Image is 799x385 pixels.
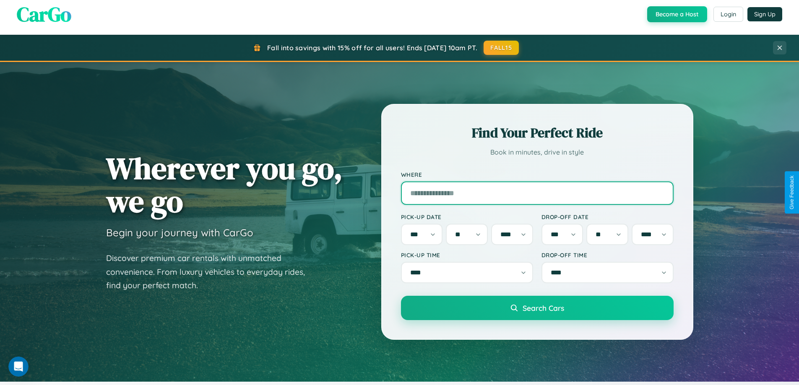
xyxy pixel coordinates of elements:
p: Discover premium car rentals with unmatched convenience. From luxury vehicles to everyday rides, ... [106,251,316,292]
span: Fall into savings with 15% off for all users! Ends [DATE] 10am PT. [267,44,477,52]
label: Drop-off Date [541,213,674,220]
button: FALL15 [484,41,519,55]
button: Sign Up [747,7,782,21]
label: Where [401,171,674,178]
p: Book in minutes, drive in style [401,146,674,158]
label: Drop-off Time [541,251,674,258]
span: Search Cars [523,303,564,313]
button: Login [713,7,743,22]
h1: Wherever you go, we go [106,152,343,218]
button: Become a Host [647,6,707,22]
button: Search Cars [401,296,674,320]
span: CarGo [17,0,71,28]
iframe: Intercom live chat [8,357,29,377]
h2: Find Your Perfect Ride [401,124,674,142]
div: Give Feedback [789,176,795,209]
h3: Begin your journey with CarGo [106,226,253,239]
label: Pick-up Date [401,213,533,220]
label: Pick-up Time [401,251,533,258]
